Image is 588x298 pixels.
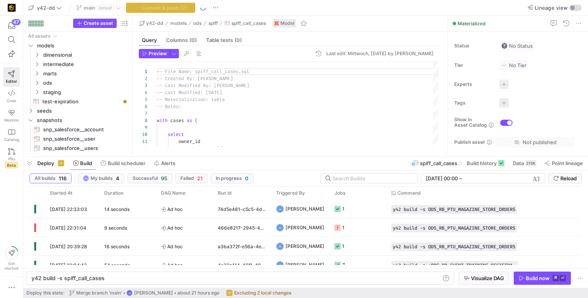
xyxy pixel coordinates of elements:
[97,157,149,170] button: Build scheduler
[560,175,577,181] span: Reload
[142,38,157,43] span: Query
[342,237,345,255] div: 1
[168,19,189,28] button: models
[560,275,566,281] kbd: ⏎
[285,218,324,237] span: [PERSON_NAME]
[26,125,129,134] div: Press SPACE to select this row.
[342,218,345,237] div: 1
[4,118,19,122] span: Monitor
[166,38,197,43] span: Columns
[552,160,583,166] span: Point lineage
[50,190,72,196] span: Started At
[104,244,129,249] y42-duration: 16 seconds
[535,5,568,11] span: Lineage view
[8,4,16,12] img: https://storage.googleapis.com/y42-prod-data-exchange/images/uAsz27BndGEK0hZWDFeOjoxA7jCwgK9jE472...
[149,51,167,56] span: Preview
[178,138,200,145] span: owner_id
[139,131,147,138] div: 10
[161,237,208,256] span: Ad hoc
[213,237,271,255] div: a3ba372f-e56a-4e33-ac0e-686953e0e3a4
[218,190,232,196] span: Run Id
[139,138,147,145] div: 11
[43,125,120,134] span: snp_salesforce__account​​​​​​​
[26,59,129,69] div: Press SPACE to select this row.
[37,106,128,115] span: seeds
[187,117,192,124] span: as
[332,175,411,181] input: Search Builds
[139,124,147,131] div: 9
[133,176,158,181] span: Successful
[274,21,279,26] img: undefined
[285,200,324,218] span: [PERSON_NAME]
[26,31,129,41] div: Press SPACE to select this row.
[458,21,486,26] span: Materialized
[397,190,421,196] span: Command
[191,19,203,28] button: ods
[139,117,147,124] div: 8
[161,256,208,274] span: Ad hoc
[393,244,515,249] span: y42 build -s ODS_RB_PTU_MAGAZINE_STORE_ORDERS
[139,96,147,103] div: 5
[501,62,507,68] img: No tier
[276,190,305,196] span: Triggered By
[73,19,117,28] button: Create asset
[104,206,129,212] y42-duration: 14 seconds
[104,225,127,231] y42-duration: 9 seconds
[197,175,203,181] span: 21
[3,145,20,171] a: PRsBeta
[161,175,167,181] span: 95
[157,75,233,82] span: -- Created By: [PERSON_NAME]
[26,134,129,143] a: snp_salesforce__user​​​​​​​
[8,157,15,161] span: PRs
[157,68,249,75] span: -- File Name: spiff_call_cases.sql
[5,162,18,168] span: Beta
[454,100,493,106] span: Tags
[3,87,20,106] a: Code
[161,190,185,196] span: DAG Name
[28,33,51,39] div: All assets
[513,160,524,166] span: Data
[463,157,508,170] button: Build history
[157,103,181,110] span: -- Notes:
[3,19,20,33] button: 47
[213,256,271,274] div: 4c32e114-46f1-4869-b432-60e31ff774e0
[553,275,559,281] kbd: ⌘
[501,43,533,49] span: No Status
[206,38,242,43] span: Table tests
[496,137,574,147] button: Not published
[514,272,571,285] button: Build now⌘⏎
[161,200,208,218] span: Ad hoc
[7,98,16,103] span: Code
[116,175,119,181] span: 4
[26,134,129,143] div: Press SPACE to select this row.
[193,21,201,26] span: ods
[157,96,225,103] span: -- Materialization: table
[334,190,345,196] span: Jobs
[126,290,133,296] div: CM
[523,139,556,145] span: Not published
[50,262,87,268] span: [DATE] 19:04:42
[501,43,507,49] img: No status
[37,116,128,125] span: snapshots
[139,145,147,152] div: 12
[420,160,457,166] span: spiff_call_cases
[195,117,198,124] span: (
[134,290,173,296] span: [PERSON_NAME]
[6,79,17,84] span: Editor
[3,125,20,145] a: Catalog
[161,160,175,166] span: Alerts
[170,117,184,124] span: cases
[146,21,163,26] span: y42-dd
[454,63,493,68] span: Tier
[50,206,87,212] span: [DATE] 22:33:03
[26,97,129,106] a: test-expiration​​​​​​​​​​
[454,43,493,49] span: Status
[157,117,168,124] span: with
[178,145,181,152] span: ,
[285,237,324,255] span: [PERSON_NAME]
[12,19,21,25] div: 47
[104,262,130,268] y42-duration: 54 seconds
[128,173,172,183] button: Successful95
[426,175,458,181] input: Start datetime
[26,290,64,296] span: Deploy this state:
